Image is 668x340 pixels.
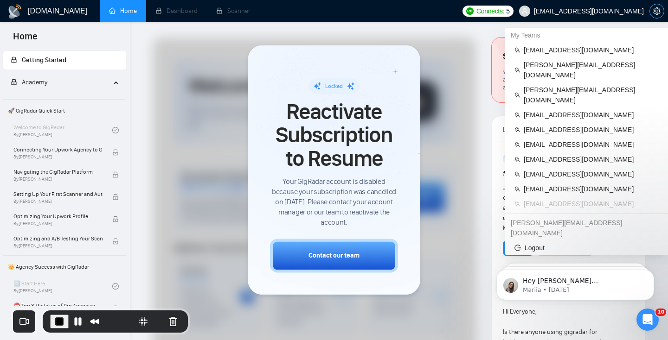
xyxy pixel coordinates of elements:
[514,47,520,53] span: team
[524,199,659,209] span: [EMAIL_ADDRESS][DOMAIN_NAME]
[514,92,520,98] span: team
[112,127,119,133] span: check-circle
[13,212,103,221] span: Optimizing Your Upwork Profile
[649,4,664,19] button: setting
[524,139,659,150] span: [EMAIL_ADDRESS][DOMAIN_NAME]
[650,7,664,15] span: setting
[13,145,103,154] span: Connecting Your Upwork Agency to GigRadar
[514,245,521,251] span: logout
[270,177,398,228] span: Your GigRadar account is disabled because your subscription was cancelled on [DATE]. Please conta...
[112,238,119,245] span: lock
[6,30,45,49] span: Home
[524,169,659,179] span: [EMAIL_ADDRESS][DOMAIN_NAME]
[636,309,659,331] iframe: Intercom live chat
[22,56,66,64] span: Getting Started
[655,309,666,316] span: 10
[3,51,126,69] li: Getting Started
[514,171,520,177] span: team
[11,78,47,86] span: Academy
[4,258,125,276] span: 👑 Agency Success with GigRadar
[524,154,659,164] span: [EMAIL_ADDRESS][DOMAIN_NAME]
[521,8,528,14] span: user
[524,60,659,80] span: [PERSON_NAME][EMAIL_ADDRESS][DOMAIN_NAME]
[13,234,103,243] span: Optimizing and A/B Testing Your Scanner for Better Results
[524,125,659,135] span: [EMAIL_ADDRESS][DOMAIN_NAME]
[13,199,103,204] span: By [PERSON_NAME]
[514,201,520,207] span: team
[308,251,360,261] div: Contact our team
[270,239,398,273] button: Contact our team
[505,28,668,43] div: My Teams
[22,78,47,86] span: Academy
[514,186,520,192] span: team
[112,171,119,178] span: lock
[13,154,103,160] span: By [PERSON_NAME]
[11,57,17,63] span: lock
[514,142,520,147] span: team
[13,167,103,176] span: Navigating the GigRadar Platform
[270,100,398,170] span: Reactivate Subscription to Resume
[13,189,103,199] span: Setting Up Your First Scanner and Auto-Bidder
[13,221,103,227] span: By [PERSON_NAME]
[13,176,103,182] span: By [PERSON_NAME]
[7,4,22,19] img: logo
[514,112,520,118] span: team
[325,83,343,89] span: Locked
[4,101,125,120] span: 🚀 GigRadar Quick Start
[482,250,668,315] iframe: Intercom notifications message
[649,7,664,15] a: setting
[112,283,119,290] span: check-circle
[109,7,137,15] a: homeHome
[524,85,659,105] span: [PERSON_NAME][EMAIL_ADDRESS][DOMAIN_NAME]
[524,110,659,120] span: [EMAIL_ADDRESS][DOMAIN_NAME]
[524,45,659,55] span: [EMAIL_ADDRESS][DOMAIN_NAME]
[112,216,119,222] span: lock
[112,305,119,312] span: lock
[11,79,17,85] span: lock
[13,243,103,249] span: By [PERSON_NAME]
[476,6,504,16] span: Connects:
[505,215,668,240] div: vlad@socialbloom.io
[514,127,520,132] span: team
[524,184,659,194] span: [EMAIL_ADDRESS][DOMAIN_NAME]
[466,7,474,15] img: upwork-logo.png
[514,157,520,162] span: team
[506,6,510,16] span: 5
[514,243,659,253] span: Logout
[112,194,119,200] span: lock
[112,149,119,156] span: lock
[13,301,103,310] span: ⛔ Top 3 Mistakes of Pro Agencies
[514,67,520,73] span: team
